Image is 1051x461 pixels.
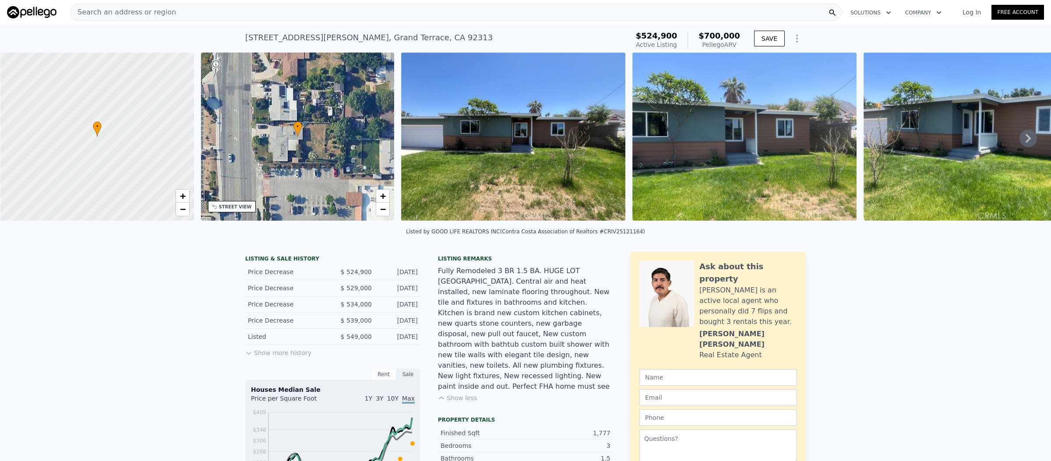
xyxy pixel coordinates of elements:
[898,5,949,21] button: Company
[699,260,797,285] div: Ask about this property
[253,409,266,415] tspan: $409
[396,369,420,380] div: Sale
[406,229,645,235] div: Listed by GOOD LIFE REALTORS INC (Contra Costa Association of Realtors #CRIV25121164)
[245,32,493,44] div: [STREET_ADDRESS][PERSON_NAME] , Grand Terrace , CA 92313
[219,204,252,210] div: STREET VIEW
[952,8,991,17] a: Log In
[7,6,56,18] img: Pellego
[441,441,525,450] div: Bedrooms
[401,53,625,221] img: Sale: 166205723 Parcel: 14981110
[180,190,185,201] span: +
[438,416,613,423] div: Property details
[639,369,797,386] input: Name
[639,409,797,426] input: Phone
[93,121,102,137] div: •
[93,123,102,130] span: •
[438,394,477,402] button: Show less
[636,41,677,48] span: Active Listing
[245,345,311,357] button: Show more history
[699,350,762,360] div: Real Estate Agent
[245,255,420,264] div: LISTING & SALE HISTORY
[71,7,176,18] span: Search an address or region
[248,332,326,341] div: Listed
[438,255,613,262] div: Listing remarks
[379,267,418,276] div: [DATE]
[176,190,189,203] a: Zoom in
[371,369,396,380] div: Rent
[843,5,898,21] button: Solutions
[525,429,610,437] div: 1,777
[525,441,610,450] div: 3
[341,333,372,340] span: $ 549,000
[180,204,185,215] span: −
[376,190,389,203] a: Zoom in
[248,316,326,325] div: Price Decrease
[341,317,372,324] span: $ 539,000
[387,395,399,402] span: 10Y
[376,395,383,402] span: 3Y
[365,395,372,402] span: 1Y
[788,30,806,47] button: Show Options
[341,268,372,275] span: $ 524,900
[293,123,302,130] span: •
[248,267,326,276] div: Price Decrease
[253,449,266,455] tspan: $266
[754,31,785,46] button: SAVE
[248,300,326,309] div: Price Decrease
[376,203,389,216] a: Zoom out
[248,284,326,292] div: Price Decrease
[253,427,266,433] tspan: $346
[251,385,415,394] div: Houses Median Sale
[699,329,797,350] div: [PERSON_NAME] [PERSON_NAME]
[698,31,740,40] span: $700,000
[341,301,372,308] span: $ 534,000
[379,316,418,325] div: [DATE]
[253,438,266,444] tspan: $306
[176,203,189,216] a: Zoom out
[251,394,333,408] div: Price per Square Foot
[639,389,797,406] input: Email
[991,5,1044,20] a: Free Account
[699,285,797,327] div: [PERSON_NAME] is an active local agent who personally did 7 flips and bought 3 rentals this year.
[636,31,677,40] span: $524,900
[632,53,857,221] img: Sale: 166205723 Parcel: 14981110
[698,40,740,49] div: Pellego ARV
[402,395,415,404] span: Max
[380,190,386,201] span: +
[380,204,386,215] span: −
[379,332,418,341] div: [DATE]
[438,266,613,392] div: Fully Remodeled 3 BR 1.5 BA. HUGE LOT [GEOGRAPHIC_DATA]. Central air and heat installed, new lami...
[341,285,372,292] span: $ 529,000
[379,284,418,292] div: [DATE]
[379,300,418,309] div: [DATE]
[293,121,302,137] div: •
[441,429,525,437] div: Finished Sqft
